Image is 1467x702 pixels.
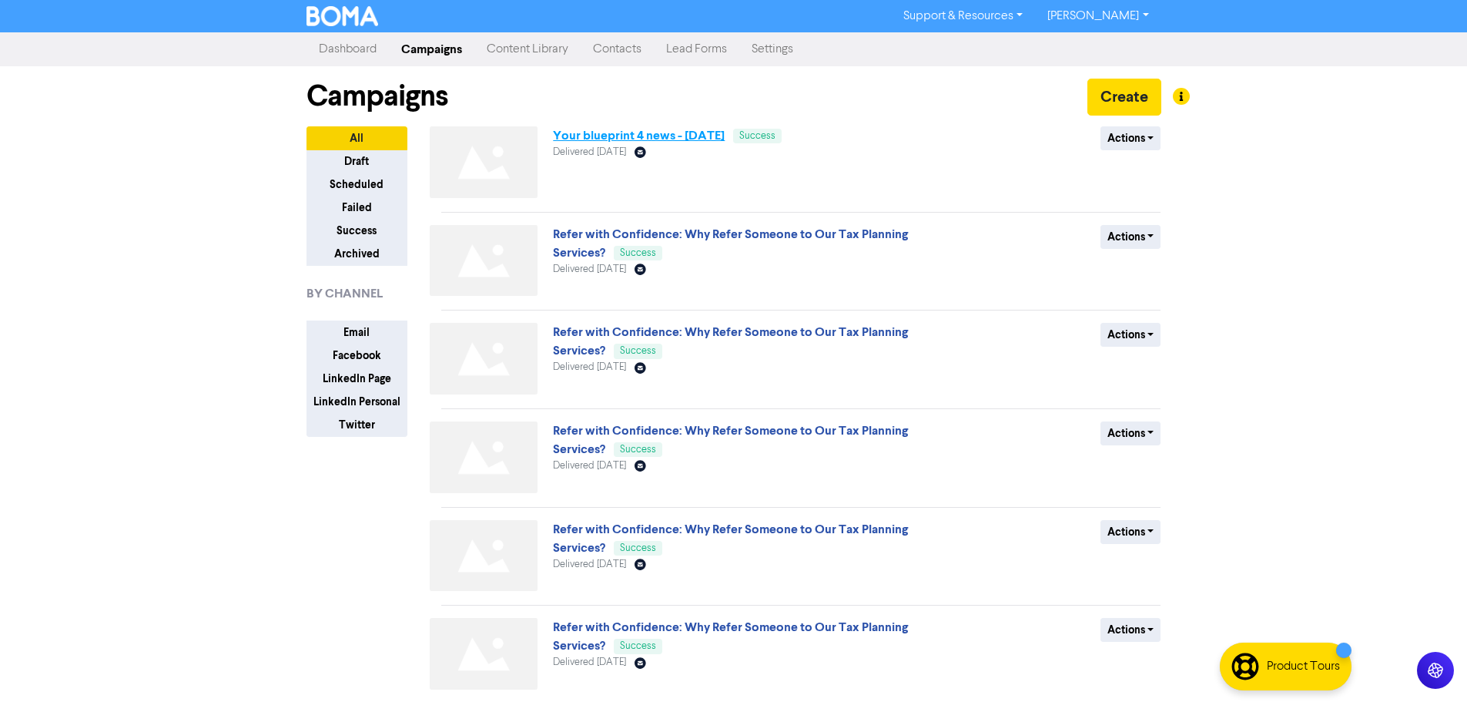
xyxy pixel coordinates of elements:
[306,219,407,243] button: Success
[306,284,383,303] span: BY CHANNEL
[306,321,407,344] button: Email
[306,79,448,114] h1: Campaigns
[306,344,407,368] button: Facebook
[1100,618,1161,642] button: Actions
[620,346,656,356] span: Success
[1100,323,1161,347] button: Actions
[306,149,407,173] button: Draft
[553,620,908,653] a: Refer with Confidence: Why Refer Someone to Our Tax Planning Services?
[1100,225,1161,249] button: Actions
[553,559,626,569] span: Delivered [DATE]
[430,422,538,493] img: Not found
[581,34,654,65] a: Contacts
[654,34,739,65] a: Lead Forms
[620,445,656,455] span: Success
[1035,4,1161,29] a: [PERSON_NAME]
[306,173,407,196] button: Scheduled
[553,128,725,143] a: Your blueprint 4 news - [DATE]
[1100,422,1161,445] button: Actions
[430,225,538,297] img: Not found
[306,196,407,220] button: Failed
[306,242,407,266] button: Archived
[430,520,538,592] img: Not found
[430,126,538,198] img: Not found
[430,618,538,690] img: Not found
[553,522,908,556] a: Refer with Confidence: Why Refer Someone to Our Tax Planning Services?
[474,34,581,65] a: Content Library
[306,126,407,150] button: All
[553,461,626,471] span: Delivered [DATE]
[306,34,389,65] a: Dashboard
[553,423,908,457] a: Refer with Confidence: Why Refer Someone to Our Tax Planning Services?
[553,264,626,274] span: Delivered [DATE]
[306,390,407,414] button: LinkedIn Personal
[891,4,1035,29] a: Support & Resources
[620,641,656,651] span: Success
[1100,520,1161,544] button: Actions
[1100,126,1161,150] button: Actions
[553,362,626,372] span: Delivered [DATE]
[553,657,626,667] span: Delivered [DATE]
[620,248,656,258] span: Success
[553,227,908,260] a: Refer with Confidence: Why Refer Someone to Our Tax Planning Services?
[306,6,379,26] img: BOMA Logo
[306,413,407,437] button: Twitter
[1087,79,1161,116] button: Create
[620,543,656,553] span: Success
[739,131,775,141] span: Success
[739,34,806,65] a: Settings
[553,147,626,157] span: Delivered [DATE]
[306,367,407,391] button: LinkedIn Page
[1274,536,1467,702] iframe: Chat Widget
[389,34,474,65] a: Campaigns
[430,323,538,395] img: Not found
[553,324,908,358] a: Refer with Confidence: Why Refer Someone to Our Tax Planning Services?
